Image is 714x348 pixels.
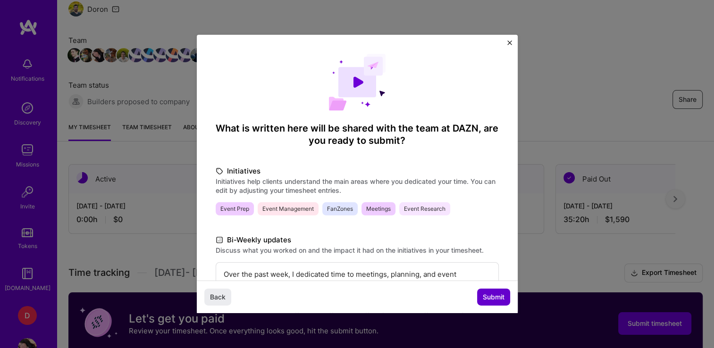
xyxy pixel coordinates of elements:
button: Submit [477,289,510,306]
span: Event Management [258,202,319,215]
label: Initiatives [216,166,499,177]
span: Back [210,292,226,302]
i: icon DocumentBlack [216,235,223,246]
button: Back [204,289,231,306]
button: Close [507,41,512,50]
label: Discuss what you worked on and the impact it had on the initiatives in your timesheet. [216,246,499,255]
label: Bi-Weekly updates [216,234,499,246]
p: Over the past week, I dedicated time to meetings, planning, and event management, contributing to... [224,270,491,298]
span: Meetings [361,202,395,215]
span: Event Prep [216,202,254,215]
span: Submit [483,292,504,302]
span: Event Research [399,202,450,215]
i: icon TagBlack [216,166,223,177]
h4: What is written here will be shared with the team at DAZN , are you ready to submit? [216,122,499,147]
span: FanZones [322,202,358,215]
label: Initiatives help clients understand the main areas where you dedicated your time. You can edit by... [216,177,499,195]
img: Demo day [328,54,386,111]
